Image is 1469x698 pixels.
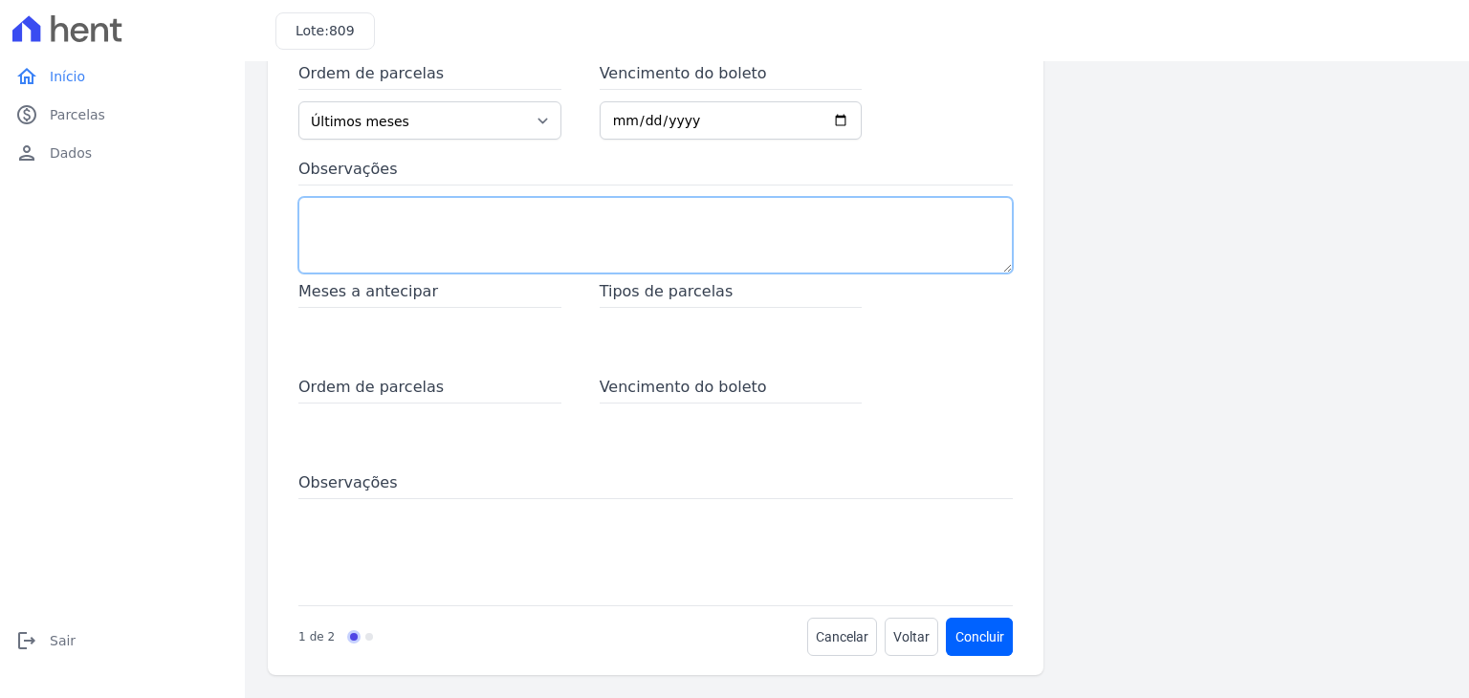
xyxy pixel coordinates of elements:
[946,618,1013,656] a: Avançar
[50,143,92,163] span: Dados
[816,627,868,646] span: Cancelar
[600,62,863,90] label: Vencimento do boleto
[600,376,863,404] span: Vencimento do boleto
[298,376,561,404] span: Ordem de parcelas
[50,67,85,86] span: Início
[807,618,877,656] a: Cancelar
[15,65,38,88] i: home
[298,628,306,645] p: 1
[298,618,373,656] nav: Progress
[8,622,237,660] a: logoutSair
[600,280,863,308] span: Tipos de parcelas
[885,618,938,656] a: Voltar
[893,627,930,646] span: Voltar
[298,158,1013,185] label: Observações
[298,280,561,308] span: Meses a antecipar
[50,631,76,650] span: Sair
[15,629,38,652] i: logout
[8,96,237,134] a: paidParcelas
[298,471,1013,499] span: Observações
[8,134,237,172] a: personDados
[310,628,335,645] p: de 2
[329,23,355,38] span: 809
[296,21,355,41] h3: Lote:
[15,103,38,126] i: paid
[8,57,237,96] a: homeInício
[50,105,105,124] span: Parcelas
[298,62,561,90] label: Ordem de parcelas
[947,618,1013,656] button: Concluir
[15,142,38,164] i: person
